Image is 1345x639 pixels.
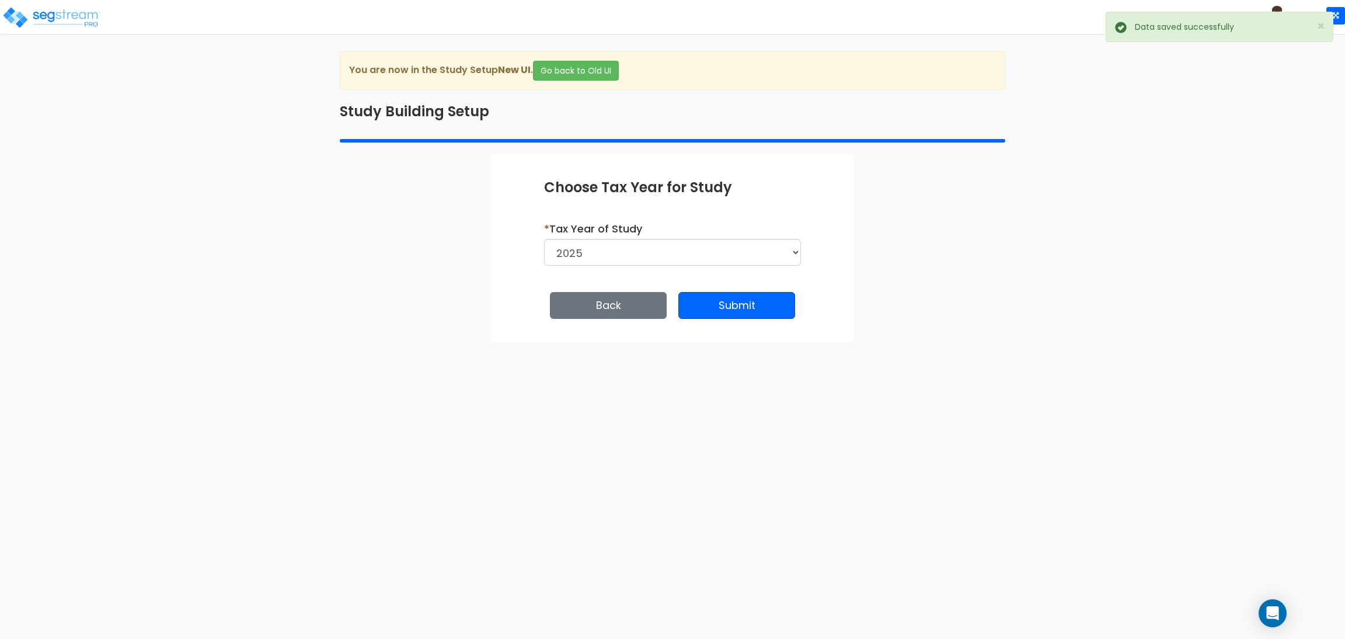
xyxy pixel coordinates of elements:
[340,51,1005,90] div: You are now in the Study Setup .
[498,63,531,77] strong: New UI
[331,102,1014,121] div: Study Building Setup
[2,6,101,29] img: logo_pro_r.png
[550,292,667,319] button: Back
[1317,20,1325,32] button: Close
[1259,599,1287,627] div: Open Intercom Messenger
[544,221,642,237] label: Tax Year of Study
[1267,6,1287,26] img: avatar.png
[1317,18,1325,34] span: ×
[544,178,801,197] div: Choose Tax Year for Study
[1135,21,1305,33] span: Data saved successfully
[533,61,619,81] button: Go back to Old UI
[678,292,795,319] button: Submit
